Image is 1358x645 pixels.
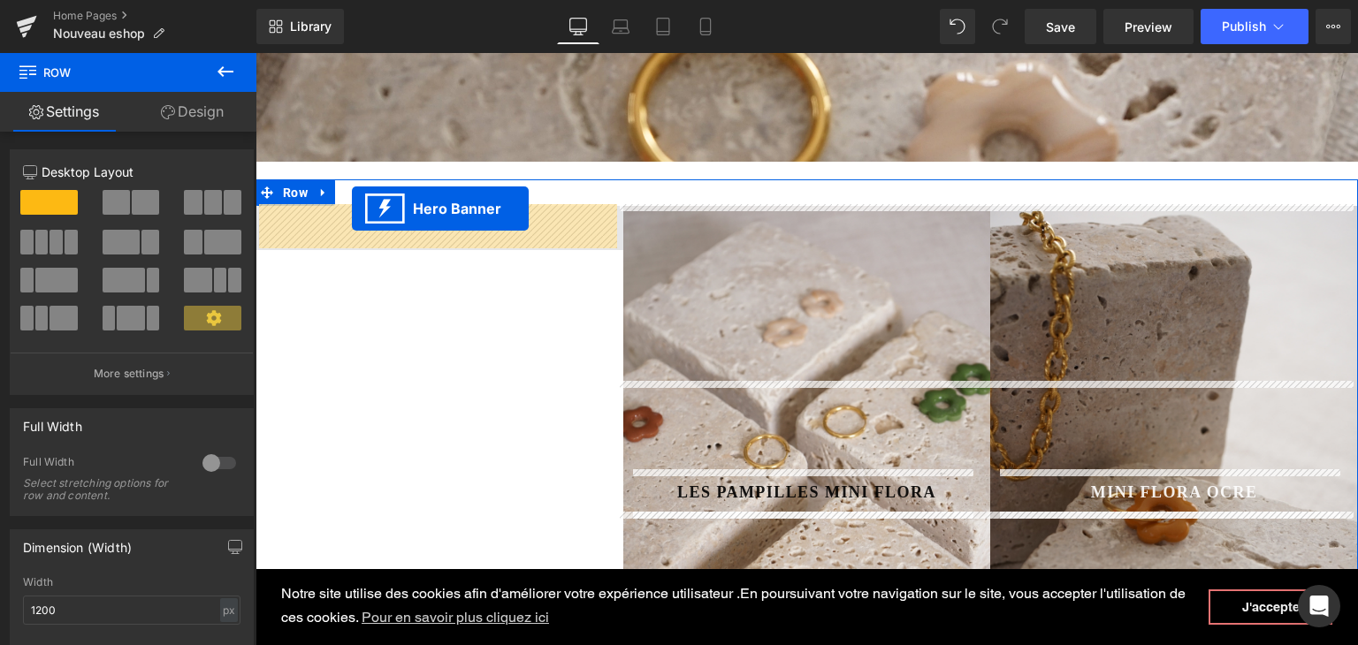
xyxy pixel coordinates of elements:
[1125,18,1172,36] span: Preview
[53,27,145,41] span: Nouveau eshop
[103,551,296,578] a: learn more about cookies
[1201,9,1308,44] button: Publish
[256,9,344,44] a: New Library
[422,428,681,451] span: Les pampilles mini Flora
[1103,9,1194,44] a: Preview
[23,596,240,625] input: auto
[405,418,698,461] a: Les pampilles mini Flora
[23,163,240,181] p: Desktop Layout
[599,9,642,44] a: Laptop
[1316,9,1351,44] button: More
[94,366,164,382] p: More settings
[23,576,240,588] div: Width
[940,9,975,44] button: Undo
[23,530,132,555] div: Dimension (Width)
[953,536,1077,572] a: dismiss cookie message
[18,53,195,92] span: Row
[642,9,684,44] a: Tablet
[835,428,1003,451] span: Mini Flora ocre
[1298,585,1340,627] div: Open Intercom Messenger
[1222,19,1266,34] span: Publish
[557,9,599,44] a: Desktop
[23,455,185,474] div: Full Width
[290,19,332,34] span: Library
[23,409,82,434] div: Full Width
[1046,18,1075,36] span: Save
[23,126,57,153] span: Row
[57,126,80,153] a: Expand / Collapse
[23,477,182,502] div: Select stretching options for row and content.
[819,418,1019,461] a: Mini Flora ocre
[982,9,1018,44] button: Redo
[11,353,253,394] button: More settings
[53,9,256,23] a: Home Pages
[220,598,238,622] div: px
[684,9,727,44] a: Mobile
[26,530,953,578] span: Notre site utilise des cookies afin d'améliorer votre expérience utilisateur .En poursuivant votr...
[128,92,256,132] a: Design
